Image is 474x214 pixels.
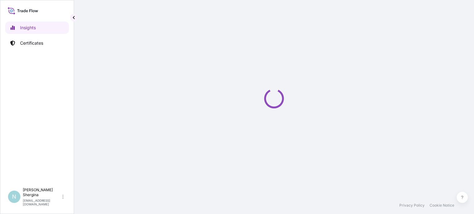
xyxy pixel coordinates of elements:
p: Insights [20,25,36,31]
a: Cookie Notice [430,203,454,208]
p: [EMAIL_ADDRESS][DOMAIN_NAME] [23,199,61,206]
a: Insights [5,22,69,34]
p: Certificates [20,40,43,46]
p: [PERSON_NAME] Shergina [23,188,61,197]
a: Privacy Policy [399,203,425,208]
a: Certificates [5,37,69,49]
span: N [12,194,16,200]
